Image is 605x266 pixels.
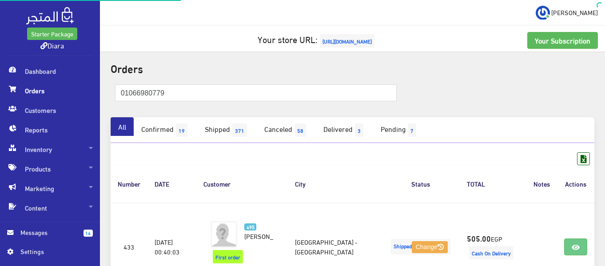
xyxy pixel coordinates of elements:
[7,120,93,139] span: Reports
[7,227,93,246] a: 14 Messages
[412,241,448,254] button: Change
[111,62,594,74] h2: Orders
[176,123,187,137] span: 19
[134,117,197,143] a: Confirmed19
[20,227,76,237] span: Messages
[7,100,93,120] span: Customers
[391,239,450,254] span: Shipped
[527,32,598,49] a: Your Subscription
[258,31,377,47] a: Your store URL:[URL][DOMAIN_NAME]
[211,221,237,248] img: avatar.png
[27,28,77,40] a: Starter Package
[26,7,74,24] img: .
[197,117,257,143] a: Shipped371
[288,165,382,202] th: City
[20,246,85,256] span: Settings
[320,34,374,48] span: [URL][DOMAIN_NAME]
[7,81,93,100] span: Orders
[84,230,93,237] span: 14
[355,123,363,137] span: 3
[7,198,93,218] span: Content
[467,232,491,244] strong: 505.00
[111,117,134,136] a: All
[7,159,93,179] span: Products
[316,117,373,143] a: Delivered3
[408,123,416,137] span: 7
[373,117,426,143] a: Pending7
[382,165,460,202] th: Status
[213,250,243,263] span: First order
[196,165,288,202] th: Customer
[536,5,598,20] a: ... [PERSON_NAME]
[7,179,93,198] span: Marketing
[7,61,93,81] span: Dashboard
[244,223,256,231] span: 495
[111,165,147,202] th: Number
[147,165,196,202] th: DATE
[244,221,274,241] a: 495 [PERSON_NAME]
[232,123,247,137] span: 371
[526,165,557,202] th: Notes
[40,39,64,52] a: Diara
[244,230,292,242] span: [PERSON_NAME]
[257,117,316,143] a: Canceled58
[295,123,306,137] span: 58
[469,246,513,259] span: Cash On Delivery
[115,84,397,101] input: Search ( Order NO., Phone Number, Name, E-mail )...
[7,139,93,159] span: Inventory
[7,246,93,261] a: Settings
[460,165,526,202] th: TOTAL
[536,6,550,20] img: ...
[551,7,598,18] span: [PERSON_NAME]
[557,165,594,202] th: Actions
